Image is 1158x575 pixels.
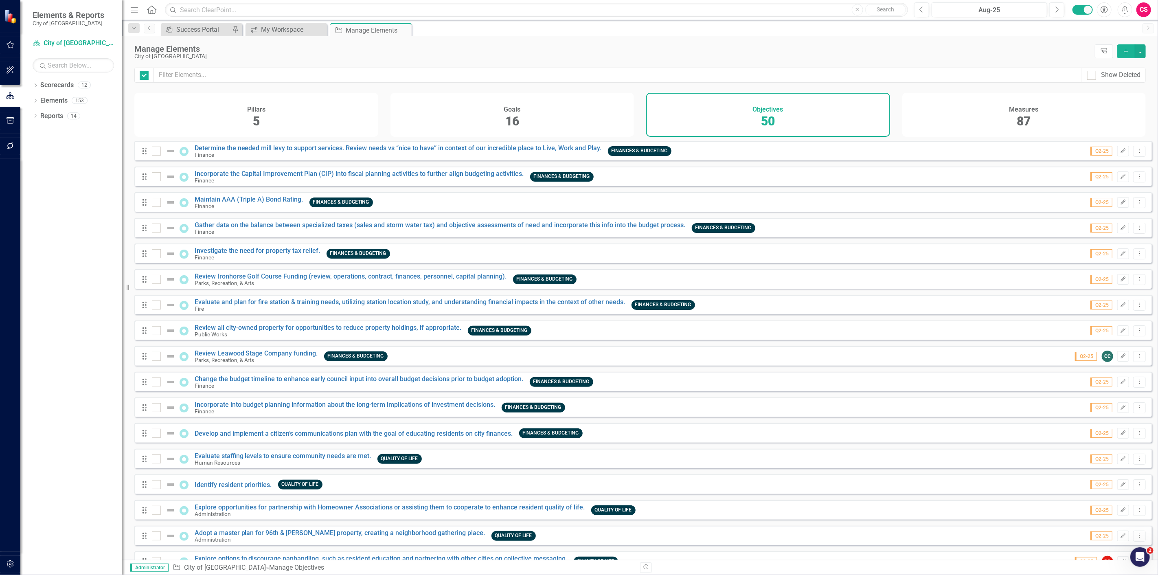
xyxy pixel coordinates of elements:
button: Aug-25 [932,2,1047,17]
button: CS [1136,2,1151,17]
small: Administration [195,537,231,543]
span: FINANCES & BUDGETING [692,223,755,233]
span: FINANCES & BUDGETING [608,146,671,156]
img: Not Defined [166,146,175,156]
img: Not Defined [166,198,175,207]
span: FINANCES & BUDGETING [530,172,594,181]
a: Elements [40,96,68,105]
span: Q2-25 [1090,301,1112,309]
a: Evaluate staffing levels to ensure community needs are met. [195,452,371,460]
div: City of [GEOGRAPHIC_DATA] [134,53,1091,59]
span: FINANCES & BUDGETING [327,249,390,258]
span: FINANCES & BUDGETING [502,403,565,412]
input: Search Below... [33,58,114,72]
span: 50 [761,114,775,128]
img: Not Defined [166,480,175,489]
h4: Goals [504,106,520,113]
h4: Objectives [753,106,783,113]
span: 87 [1017,114,1031,128]
h4: Measures [1009,106,1039,113]
img: Not Defined [166,172,175,182]
span: Q2-25 [1090,147,1112,156]
span: Elements & Reports [33,10,104,20]
span: 5 [253,114,260,128]
small: Finance [195,408,214,415]
a: City of [GEOGRAPHIC_DATA] [184,564,266,571]
span: FINANCES & BUDGETING [632,300,695,309]
small: Parks, Recreation, & Arts [195,280,254,286]
a: Explore opportunities for partnership with Homeowner Associations or assisting them to cooperate ... [195,503,585,511]
span: FINANCES & BUDGETING [519,428,583,438]
a: My Workspace [248,24,325,35]
small: Finance [195,152,214,158]
a: Gather data on the balance between specialized taxes (sales and storm water tax) and objective as... [195,221,686,229]
div: 14 [67,112,80,119]
div: Success Portal [176,24,230,35]
iframe: Intercom live chat [1130,547,1150,567]
a: Review all city-owned property for opportunities to reduce property holdings, if appropriate. [195,324,462,331]
input: Search ClearPoint... [165,3,908,17]
a: Review Ironhorse Golf Course Funding (review, operations, contract, finances, personnel, capital ... [195,272,507,280]
a: Develop and implement a citizen’s communications plan with the goal of educating residents on cit... [195,430,513,437]
span: QUALITY OF LIFE [377,454,422,463]
span: Administrator [130,564,169,572]
span: Q2-25 [1090,326,1112,335]
img: Not Defined [166,300,175,310]
small: Finance [195,255,214,261]
a: Adopt a master plan for 96th & [PERSON_NAME] property, creating a neighborhood gathering place. [195,529,485,537]
a: Maintain AAA (Triple A) Bond Rating. [195,195,303,203]
a: Reports [40,112,63,121]
span: Search [877,6,894,13]
a: City of [GEOGRAPHIC_DATA] [33,39,114,48]
img: Not Defined [166,249,175,259]
a: Evaluate and plan for fire station & training needs, utilizing station location study, and unders... [195,298,625,306]
img: Not Defined [166,531,175,541]
div: Manage Elements [134,44,1091,53]
button: Search [865,4,906,15]
input: Filter Elements... [154,68,1082,83]
small: City of [GEOGRAPHIC_DATA] [33,20,104,26]
div: CC [1102,351,1113,362]
div: Aug-25 [934,5,1044,15]
span: Q2-25 [1090,377,1112,386]
span: QUALITY OF LIFE [278,480,322,489]
div: » Manage Objectives [173,563,634,573]
div: 153 [72,97,88,104]
small: Public Works [195,331,227,338]
span: FINANCES & BUDGETING [468,326,531,335]
span: QUALITY OF LIFE [491,531,536,540]
img: Not Defined [166,557,175,566]
div: 12 [78,82,91,89]
a: Incorporate into budget planning information about the long-term implications of investment decis... [195,401,496,408]
small: Finance [195,178,214,184]
span: Q2-25 [1090,275,1112,284]
img: ClearPoint Strategy [4,9,19,24]
span: Q2-25 [1090,531,1112,540]
span: Q2-25 [1090,198,1112,207]
img: Not Defined [166,351,175,361]
span: Q2-25 [1090,403,1112,412]
span: Q2-25 [1090,224,1112,233]
a: Determine the needed mill levy to support services. Review needs vs “nice to have” in context of ... [195,144,602,152]
small: Finance [195,383,214,389]
div: BR [1102,556,1113,567]
small: Human Resources [195,460,240,466]
span: Q2-25 [1090,249,1112,258]
img: Not Defined [166,326,175,336]
span: Q2-25 [1090,506,1112,515]
img: Not Defined [166,377,175,387]
img: Not Defined [166,274,175,284]
a: Explore options to discourage panhandling, such as resident education and partnering with other c... [195,555,568,562]
span: QUALITY OF LIFE [574,557,618,566]
small: Administration [195,511,231,517]
a: Incorporate the Capital Improvement Plan (CIP) into fiscal planning activities to further align b... [195,170,524,178]
span: 16 [505,114,519,128]
span: Q2-25 [1090,429,1112,438]
span: 2 [1147,547,1154,554]
img: Not Defined [166,505,175,515]
small: Fire [195,306,204,312]
span: Q2-25 [1090,480,1112,489]
span: Q2-25 [1075,352,1097,361]
div: Show Deleted [1101,70,1140,80]
a: Investigate the need for property tax relief. [195,247,320,255]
